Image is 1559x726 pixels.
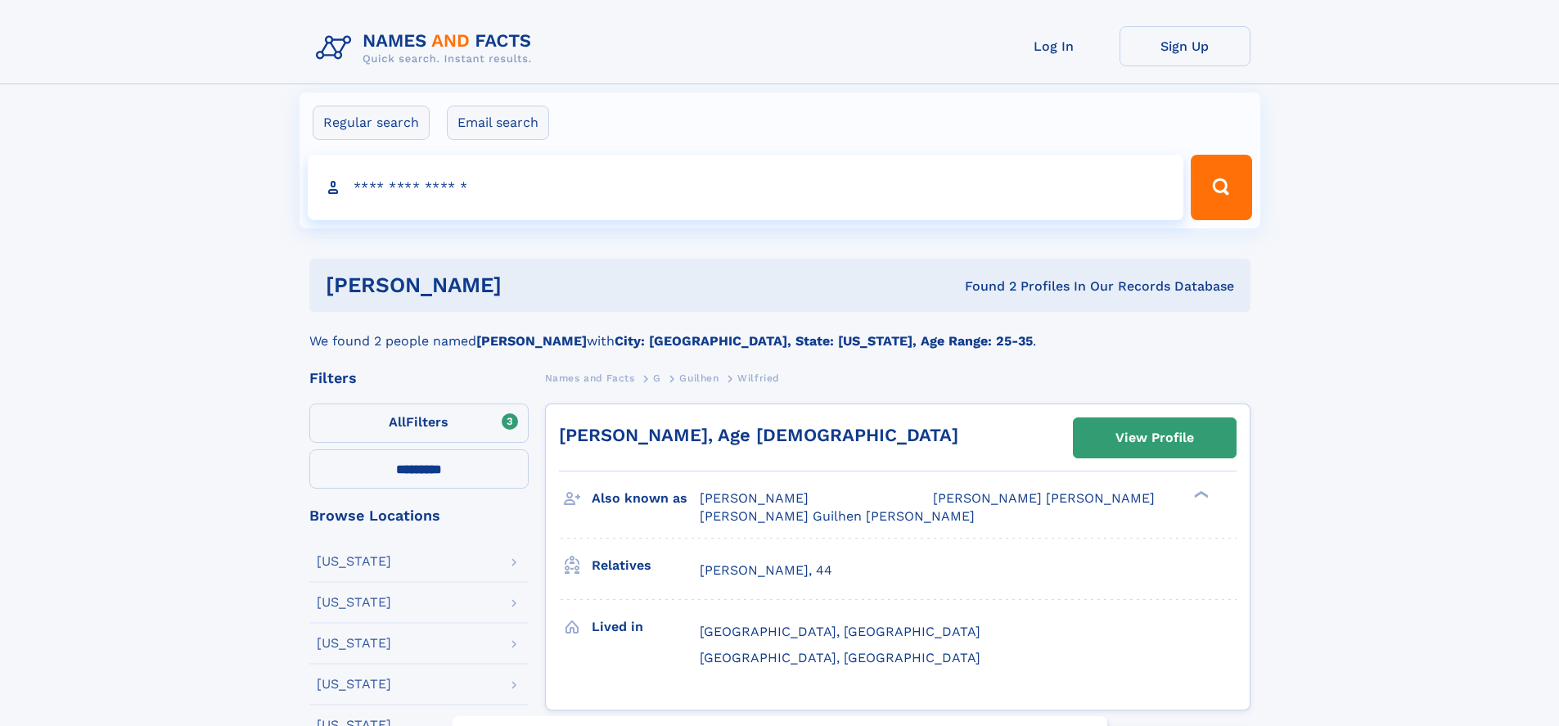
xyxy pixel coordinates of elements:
[476,333,587,349] b: [PERSON_NAME]
[700,561,832,579] a: [PERSON_NAME], 44
[733,277,1234,295] div: Found 2 Profiles In Our Records Database
[1074,418,1236,458] a: View Profile
[447,106,549,140] label: Email search
[326,275,733,295] h1: [PERSON_NAME]
[653,372,661,384] span: G
[317,678,391,691] div: [US_STATE]
[615,333,1033,349] b: City: [GEOGRAPHIC_DATA], State: [US_STATE], Age Range: 25-35
[308,155,1184,220] input: search input
[679,372,719,384] span: Guilhen
[737,372,780,384] span: Wilfried
[700,624,980,639] span: [GEOGRAPHIC_DATA], [GEOGRAPHIC_DATA]
[309,312,1250,351] div: We found 2 people named with .
[389,414,406,430] span: All
[989,26,1120,66] a: Log In
[592,613,700,641] h3: Lived in
[545,368,635,388] a: Names and Facts
[1191,155,1251,220] button: Search Button
[679,368,719,388] a: Guilhen
[309,26,545,70] img: Logo Names and Facts
[1120,26,1250,66] a: Sign Up
[317,555,391,568] div: [US_STATE]
[592,552,700,579] h3: Relatives
[933,490,1155,506] span: [PERSON_NAME] [PERSON_NAME]
[700,490,809,506] span: [PERSON_NAME]
[700,650,980,665] span: [GEOGRAPHIC_DATA], [GEOGRAPHIC_DATA]
[309,404,529,443] label: Filters
[653,368,661,388] a: G
[309,508,529,523] div: Browse Locations
[1190,489,1210,500] div: ❯
[317,596,391,609] div: [US_STATE]
[592,485,700,512] h3: Also known as
[317,637,391,650] div: [US_STATE]
[700,508,975,524] span: [PERSON_NAME] Guilhen [PERSON_NAME]
[559,425,958,445] a: [PERSON_NAME], Age [DEMOGRAPHIC_DATA]
[313,106,430,140] label: Regular search
[1115,419,1194,457] div: View Profile
[309,371,529,386] div: Filters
